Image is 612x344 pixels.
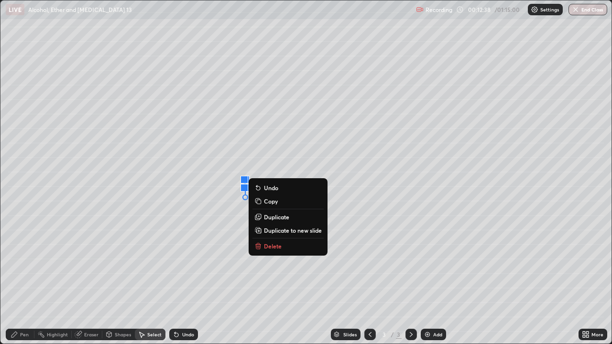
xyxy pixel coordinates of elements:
[343,332,357,337] div: Slides
[380,332,389,337] div: 3
[28,6,132,13] p: Alcohol, Ether and [MEDICAL_DATA] 13
[572,6,579,13] img: end-class-cross
[531,6,538,13] img: class-settings-icons
[252,225,324,236] button: Duplicate to new slide
[591,332,603,337] div: More
[426,6,452,13] p: Recording
[252,240,324,252] button: Delete
[20,332,29,337] div: Pen
[47,332,68,337] div: Highlight
[264,197,278,205] p: Copy
[9,6,22,13] p: LIVE
[252,182,324,193] button: Undo
[84,332,98,337] div: Eraser
[424,331,431,338] img: add-slide-button
[416,6,424,13] img: recording.375f2c34.svg
[264,184,278,192] p: Undo
[264,226,322,234] p: Duplicate to new slide
[396,330,402,339] div: 3
[252,211,324,223] button: Duplicate
[391,332,394,337] div: /
[115,332,131,337] div: Shapes
[433,332,442,337] div: Add
[540,7,559,12] p: Settings
[264,242,282,250] p: Delete
[264,213,289,221] p: Duplicate
[182,332,194,337] div: Undo
[147,332,162,337] div: Select
[568,4,607,15] button: End Class
[252,195,324,207] button: Copy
